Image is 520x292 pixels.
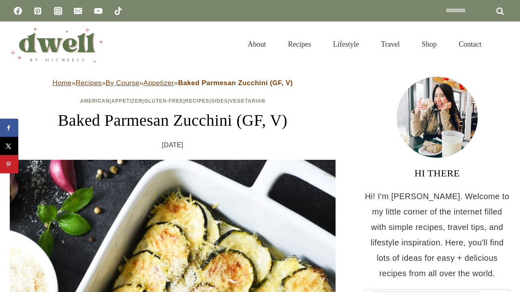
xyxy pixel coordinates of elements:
[230,98,265,104] a: Vegetarian
[496,37,510,51] button: View Search Form
[364,166,510,180] h3: HI THERE
[237,30,277,58] a: About
[76,79,102,87] a: Recipes
[10,108,336,133] h1: Baked Parmesan Zucchini (GF, V)
[10,26,103,63] img: DWELL by michelle
[90,3,106,19] a: YouTube
[322,30,370,58] a: Lifestyle
[211,98,228,104] a: Sides
[364,189,510,281] p: Hi! I'm [PERSON_NAME]. Welcome to my little corner of the internet filled with simple recipes, tr...
[52,79,293,87] span: » » » »
[80,98,265,104] span: | | | | |
[162,139,184,151] time: [DATE]
[178,79,293,87] strong: Baked Parmesan Zucchini (GF, V)
[30,3,46,19] a: Pinterest
[70,3,86,19] a: Email
[448,30,492,58] a: Contact
[277,30,322,58] a: Recipes
[143,79,174,87] a: Appetizer
[110,3,126,19] a: TikTok
[106,79,139,87] a: By Course
[370,30,411,58] a: Travel
[10,3,26,19] a: Facebook
[411,30,448,58] a: Shop
[111,98,142,104] a: Appetizer
[80,98,110,104] a: American
[144,98,183,104] a: Gluten-Free
[52,79,71,87] a: Home
[237,30,492,58] nav: Primary Navigation
[185,98,210,104] a: Recipes
[50,3,66,19] a: Instagram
